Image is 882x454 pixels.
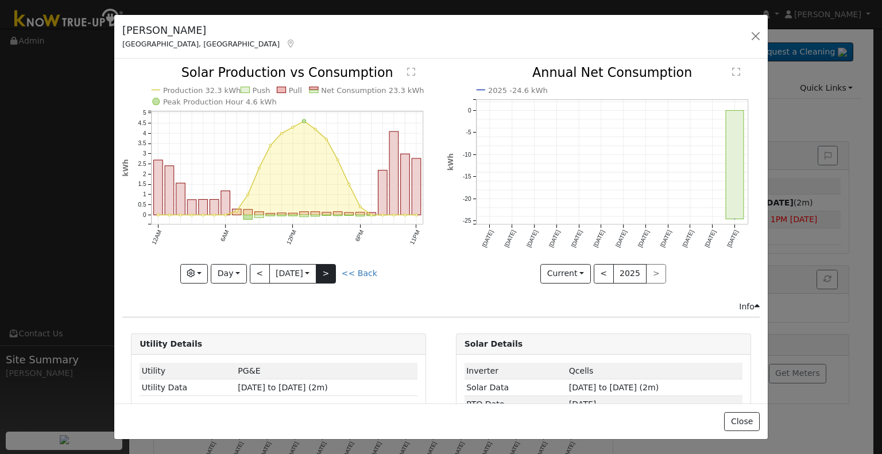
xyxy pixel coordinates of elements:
circle: onclick="" [370,214,373,216]
text: 2025 -24.6 kWh [488,86,548,95]
text: [DATE] [614,229,628,249]
text: 0.5 [138,201,146,208]
circle: onclick="" [326,138,328,141]
button: Day [211,264,246,284]
text: 3.5 [138,141,146,147]
circle: onclick="" [168,214,171,216]
rect: onclick="" [243,215,253,220]
circle: onclick="" [404,214,407,216]
text:  [408,68,416,77]
circle: onclick="" [415,214,417,216]
rect: onclick="" [367,213,376,215]
text: Solar Production vs Consumption [181,65,393,80]
button: Current [540,264,591,284]
span: [DATE] to [DATE] (2m) [238,383,327,392]
text: [DATE] [570,229,583,249]
rect: onclick="" [322,212,331,215]
text: -15 [462,174,471,180]
text: 2 [143,171,146,177]
circle: onclick="" [191,214,193,216]
rect: onclick="" [356,215,365,216]
rect: onclick="" [345,213,354,215]
rect: onclick="" [300,215,309,217]
text: Net Consumption 23.3 kWh [321,86,424,95]
rect: onclick="" [255,215,264,218]
circle: onclick="" [359,206,362,208]
rect: onclick="" [389,132,399,215]
button: < [594,264,614,284]
text: 11PM [409,229,421,246]
circle: onclick="" [382,214,384,216]
a: << Back [342,269,377,278]
text: Pull [289,86,302,95]
text: 2.5 [138,161,146,167]
td: PTO Date [465,396,567,413]
text: [DATE] [481,229,494,249]
div: Info [739,301,760,313]
a: Map [285,39,296,48]
circle: onclick="" [157,214,159,216]
text: [DATE] [703,229,717,249]
circle: onclick="" [180,214,182,216]
rect: onclick="" [233,209,242,215]
strong: Utility Details [140,339,202,348]
td: Inverter [465,363,567,379]
text: [DATE] [525,229,539,249]
circle: onclick="" [235,210,238,212]
rect: onclick="" [210,200,219,215]
rect: onclick="" [334,212,343,215]
rect: onclick="" [266,215,275,216]
rect: onclick="" [311,212,320,215]
rect: onclick="" [300,212,309,215]
text: [DATE] [659,229,673,249]
text: Peak Production Hour 4.6 kWh [163,98,277,106]
text: 1.5 [138,181,146,188]
text: 5 [143,110,146,116]
text:  [732,68,740,77]
td: Solar Data [465,379,567,396]
rect: onclick="" [288,214,297,215]
span: ID: 17179344, authorized: 08/15/25 [238,366,260,375]
text: [DATE] [681,229,695,249]
circle: onclick="" [292,126,294,129]
span: ID: 1444, authorized: 07/22/25 [569,366,594,375]
h5: [PERSON_NAME] [122,23,296,38]
td: Utility [140,363,236,379]
text: 4 [143,130,146,137]
text: 12AM [150,229,163,246]
text: [DATE] [726,229,740,249]
rect: onclick="" [277,213,287,215]
text: 6PM [354,229,365,243]
circle: onclick="" [202,214,204,216]
text: [DATE] [548,229,562,249]
rect: onclick="" [401,154,410,215]
circle: onclick="" [269,145,272,147]
circle: onclick="" [247,193,249,196]
button: < [250,264,270,284]
rect: onclick="" [412,158,421,215]
rect: onclick="" [311,215,320,216]
text: -20 [462,196,471,202]
circle: onclick="" [281,133,283,135]
rect: onclick="" [199,200,208,215]
circle: onclick="" [393,214,395,216]
text: 3 [143,151,146,157]
rect: onclick="" [154,160,163,215]
span: [DATE] [569,399,597,409]
button: [DATE] [269,264,316,284]
rect: onclick="" [367,215,376,216]
rect: onclick="" [187,200,196,215]
button: Close [724,412,759,432]
text: 0 [143,212,146,218]
button: > [316,264,336,284]
text: Production 32.3 kWh [163,86,241,95]
rect: onclick="" [345,215,354,216]
rect: onclick="" [165,166,174,215]
rect: onclick="" [176,184,185,215]
rect: onclick="" [243,209,253,215]
text: 6AM [219,229,230,243]
rect: onclick="" [378,170,388,215]
td: Utility Data [140,379,236,396]
circle: onclick="" [258,167,261,169]
text: [DATE] [592,229,606,249]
